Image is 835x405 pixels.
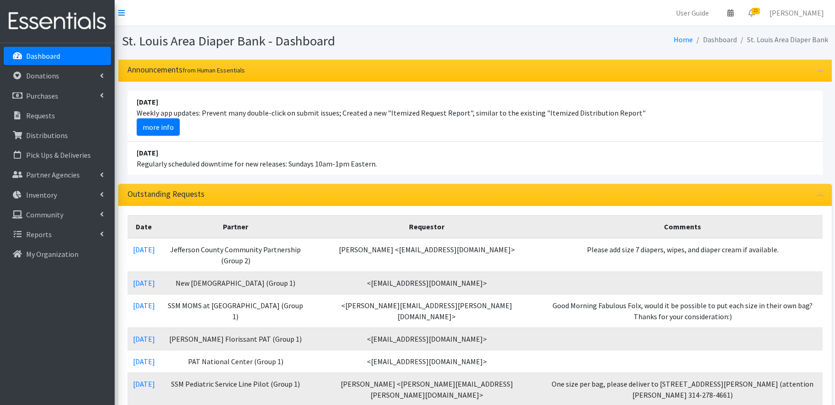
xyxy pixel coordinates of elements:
td: SSM MOMS at [GEOGRAPHIC_DATA] (Group 1) [160,294,311,327]
td: [PERSON_NAME] <[EMAIL_ADDRESS][DOMAIN_NAME]> [311,238,543,272]
li: Weekly app updates: Prevent many double-click on submit issues; Created a new "Itemized Request R... [127,91,823,142]
th: Requestor [311,215,543,238]
th: Comments [543,215,823,238]
a: Community [4,205,111,224]
td: Good Morning Fabulous Folx, would it be possible to put each size in their own bag? Thanks for yo... [543,294,823,327]
a: 15 [741,4,762,22]
a: Donations [4,67,111,85]
a: Reports [4,225,111,244]
a: [DATE] [133,301,155,310]
li: Dashboard [693,33,737,46]
td: <[PERSON_NAME][EMAIL_ADDRESS][PERSON_NAME][DOMAIN_NAME]> [311,294,543,327]
td: [PERSON_NAME] Florissant PAT (Group 1) [160,327,311,350]
strong: [DATE] [137,97,158,106]
p: Purchases [26,91,58,100]
td: <[EMAIL_ADDRESS][DOMAIN_NAME]> [311,350,543,372]
a: [DATE] [133,278,155,288]
td: Jefferson County Community Partnership (Group 2) [160,238,311,272]
th: Date [127,215,160,238]
p: Partner Agencies [26,170,80,179]
li: St. Louis Area Diaper Bank [737,33,828,46]
td: <[EMAIL_ADDRESS][DOMAIN_NAME]> [311,327,543,350]
a: Pick Ups & Deliveries [4,146,111,164]
p: Reports [26,230,52,239]
p: Requests [26,111,55,120]
th: Partner [160,215,311,238]
small: from Human Essentials [182,66,245,74]
p: Inventory [26,190,57,200]
p: Dashboard [26,51,60,61]
td: Please add size 7 diapers, wipes, and diaper cream if available. [543,238,823,272]
h1: St. Louis Area Diaper Bank - Dashboard [122,33,472,49]
td: New [DEMOGRAPHIC_DATA] (Group 1) [160,272,311,294]
a: more info [137,118,180,136]
p: Donations [26,71,59,80]
li: Regularly scheduled downtime for new releases: Sundays 10am-1pm Eastern. [127,142,823,175]
span: 15 [752,8,760,14]
strong: [DATE] [137,148,158,157]
p: Distributions [26,131,68,140]
a: Home [674,35,693,44]
a: Requests [4,106,111,125]
a: Inventory [4,186,111,204]
a: Dashboard [4,47,111,65]
h3: Announcements [127,65,245,75]
a: Partner Agencies [4,166,111,184]
p: Community [26,210,63,219]
a: [DATE] [133,357,155,366]
td: <[EMAIL_ADDRESS][DOMAIN_NAME]> [311,272,543,294]
a: User Guide [669,4,716,22]
p: My Organization [26,250,78,259]
p: Pick Ups & Deliveries [26,150,91,160]
h3: Outstanding Requests [127,189,205,199]
a: Distributions [4,126,111,144]
a: [DATE] [133,334,155,344]
a: [PERSON_NAME] [762,4,831,22]
td: PAT National Center (Group 1) [160,350,311,372]
a: [DATE] [133,245,155,254]
a: [DATE] [133,379,155,388]
a: My Organization [4,245,111,263]
img: HumanEssentials [4,6,111,37]
a: Purchases [4,87,111,105]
